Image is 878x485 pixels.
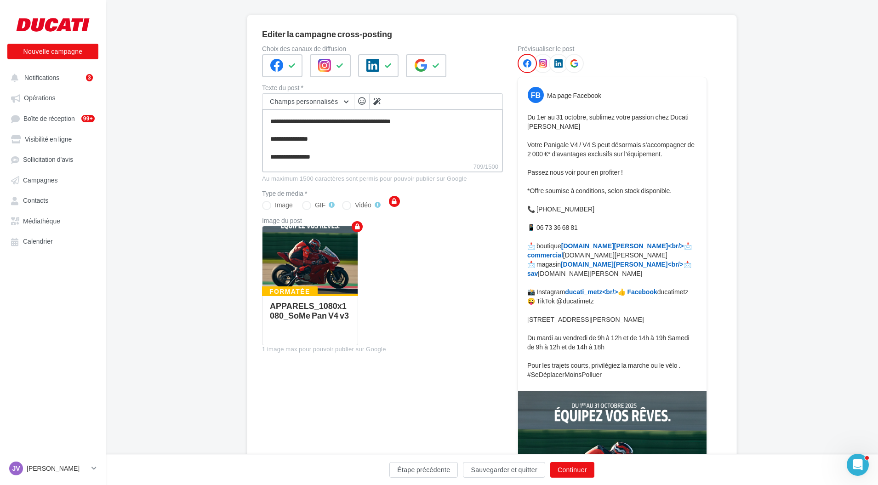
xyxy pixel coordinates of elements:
button: Étape précédente [389,462,458,478]
button: Sauvegarder et quitter [463,462,545,478]
div: Au maximum 1500 caractères sont permis pour pouvoir publier sur Google [262,175,503,183]
span: Campagnes [23,176,58,184]
a: Contacts [6,192,100,208]
div: 1 image max pour pouvoir publier sur Google [262,345,503,354]
a: Médiathèque [6,212,100,229]
button: Continuer [550,462,594,478]
span: Visibilité en ligne [25,135,72,143]
div: FB [528,87,544,103]
p: [PERSON_NAME] [27,464,88,473]
span: Opérations [24,94,55,102]
a: Calendrier [6,233,100,249]
div: APPARELS_1080x1080_SoMe Pan V4 v3 [270,301,349,320]
div: Ma page Facebook [547,91,601,100]
span: ducati_metz<br/>👍 Facebook [565,288,657,296]
iframe: Intercom live chat [847,454,869,476]
a: Sollicitation d'avis [6,151,100,167]
div: Image du post [262,217,503,224]
div: Editer la campagne cross-posting [262,30,392,38]
span: JV [12,464,20,473]
label: 709/1500 [262,162,503,172]
span: [DOMAIN_NAME][PERSON_NAME]<br/>📩 sav [527,260,691,277]
span: Médiathèque [23,217,60,225]
label: Type de média * [262,190,503,197]
div: Formatée [262,286,318,297]
div: 99+ [81,115,95,122]
p: Du 1er au 31 octobre, sublimez votre passion chez Ducati [PERSON_NAME] Votre Panigale V4 / V4 S p... [527,113,697,379]
span: Calendrier [23,238,53,245]
button: Nouvelle campagne [7,44,98,59]
span: Champs personnalisés [270,97,338,105]
button: Notifications 3 [6,69,97,86]
span: [DOMAIN_NAME][PERSON_NAME]<br/>📩 commercial [527,242,692,259]
span: Boîte de réception [23,114,75,122]
a: Campagnes [6,171,100,188]
div: 3 [86,74,93,81]
span: Notifications [24,74,59,81]
span: Sollicitation d'avis [23,156,73,164]
label: Texte du post * [262,85,503,91]
a: Visibilité en ligne [6,131,100,147]
a: Boîte de réception99+ [6,110,100,127]
a: Opérations [6,89,100,106]
span: Contacts [23,197,48,205]
div: Prévisualiser le post [518,46,707,52]
a: JV [PERSON_NAME] [7,460,98,477]
button: Champs personnalisés [262,94,354,109]
label: Choix des canaux de diffusion [262,46,503,52]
